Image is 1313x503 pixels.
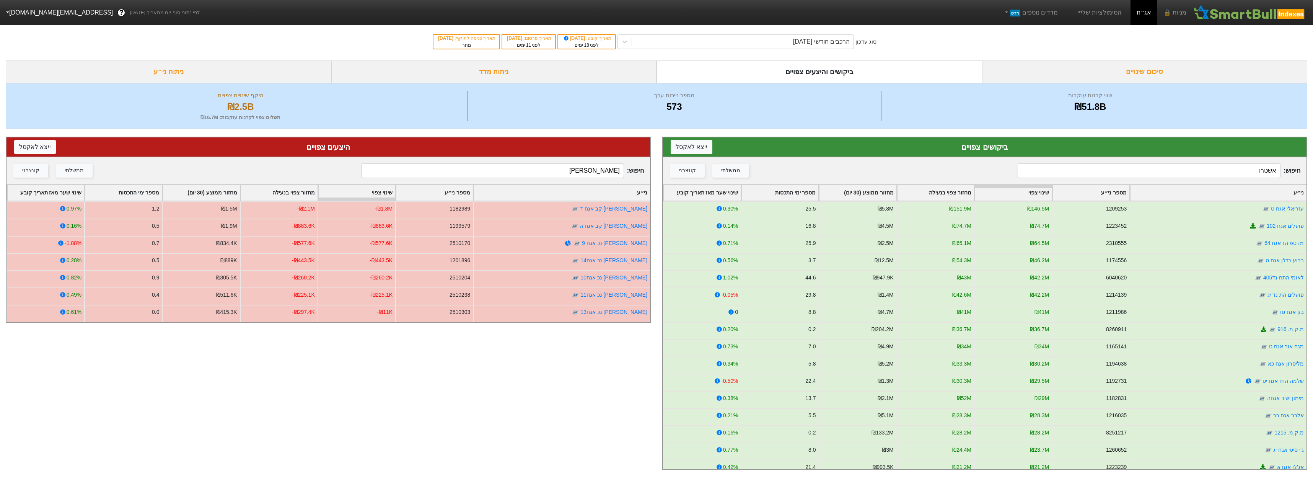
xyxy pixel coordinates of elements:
[808,429,816,437] div: 0.2
[1000,5,1061,20] a: מדדים נוספיםחדש
[878,308,894,316] div: ₪4.7M
[1030,429,1049,437] div: ₪28.2M
[572,274,579,282] img: tase link
[741,185,818,201] div: Toggle SortBy
[450,308,470,316] div: 2510303
[526,42,531,48] span: 11
[216,274,237,282] div: ₪305.5K
[65,167,84,175] div: ממשלתי
[875,256,894,265] div: ₪12.5M
[1034,394,1049,402] div: ₪29M
[1275,430,1304,436] a: מ.ק.מ. 1215
[723,205,738,213] div: 0.30%
[572,257,579,265] img: tase link
[216,308,237,316] div: ₪415.3K
[1264,240,1304,246] a: מז טפ הנ אגח 64
[1266,257,1304,263] a: רבוע נדלן אגח ט
[370,222,393,230] div: -₪883.6K
[361,163,644,178] span: חיפוש :
[1106,446,1127,454] div: 1260652
[1254,377,1261,385] img: tase link
[1030,239,1049,247] div: ₪64.5M
[1106,325,1127,333] div: 8260911
[563,36,586,41] span: [DATE]
[152,256,159,265] div: 0.5
[1030,256,1049,265] div: ₪46.2M
[952,325,971,333] div: ₪36.7M
[292,239,315,247] div: -₪577.6K
[130,9,200,16] span: לפי נתוני סוף יום מתאריך [DATE]
[1030,463,1049,471] div: ₪21.2M
[1034,308,1049,316] div: ₪41M
[1106,463,1127,471] div: 1223239
[1264,412,1272,420] img: tase link
[1267,292,1304,298] a: פועלים הת נד יג
[65,239,81,247] div: -1.88%
[952,377,971,385] div: ₪30.3M
[952,239,971,247] div: ₪65.1M
[292,291,315,299] div: -₪225.1K
[1106,412,1127,420] div: 1216035
[377,308,393,316] div: -₪11K
[85,185,162,201] div: Toggle SortBy
[297,205,315,213] div: -₪2.1M
[952,291,971,299] div: ₪42.6M
[375,205,393,213] div: -₪1.8M
[723,325,738,333] div: 0.20%
[450,291,470,299] div: 2510238
[872,429,893,437] div: ₪133.2M
[952,429,971,437] div: ₪28.2M
[723,463,738,471] div: 0.42%
[1262,378,1304,384] a: שלמה החז אגח יט
[7,185,84,201] div: Toggle SortBy
[67,291,81,299] div: 0.49%
[1030,325,1049,333] div: ₪36.7M
[1030,291,1049,299] div: ₪42.2M
[584,42,589,48] span: 18
[580,274,647,281] a: [PERSON_NAME] נכ אגח10
[1106,394,1127,402] div: 1182831
[805,377,816,385] div: 22.4
[1106,308,1127,316] div: 1211986
[1259,291,1266,299] img: tase link
[571,205,579,213] img: tase link
[656,60,982,83] div: ביקושים והיצעים צפויים
[14,140,56,154] button: ייצא לאקסל
[1257,257,1264,265] img: tase link
[469,91,879,100] div: מספר ניירות ערך
[952,446,971,454] div: ₪24.4M
[6,60,331,83] div: ניתוח ני״ע
[1269,326,1276,333] img: tase link
[723,429,738,437] div: 0.16%
[952,412,971,420] div: ₪28.3M
[1106,256,1127,265] div: 1174556
[152,239,159,247] div: 0.7
[723,343,738,351] div: 0.73%
[808,360,816,368] div: 5.8
[1073,5,1124,20] a: הסימולציות שלי
[292,222,315,230] div: -₪883.6K
[582,240,647,246] a: [PERSON_NAME] נכ אגח 9
[878,291,894,299] div: ₪1.4M
[1267,223,1304,229] a: פועלים אגח 102
[1254,274,1262,282] img: tase link
[67,308,81,316] div: 0.61%
[1258,222,1266,230] img: tase link
[396,185,473,201] div: Toggle SortBy
[370,239,393,247] div: -₪577.6K
[152,222,159,230] div: 0.5
[808,256,816,265] div: 3.7
[805,463,816,471] div: 21.4
[1030,360,1049,368] div: ₪30.2M
[723,446,738,454] div: 0.77%
[735,308,738,316] div: 0
[878,360,894,368] div: ₪5.2M
[723,256,738,265] div: 0.56%
[119,8,124,18] span: ?
[13,164,48,178] button: קונצרני
[221,222,237,230] div: ₪1.9M
[450,222,470,230] div: 1199579
[14,141,642,153] div: היצעים צפויים
[152,274,159,282] div: 0.9
[873,463,894,471] div: ₪993.5K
